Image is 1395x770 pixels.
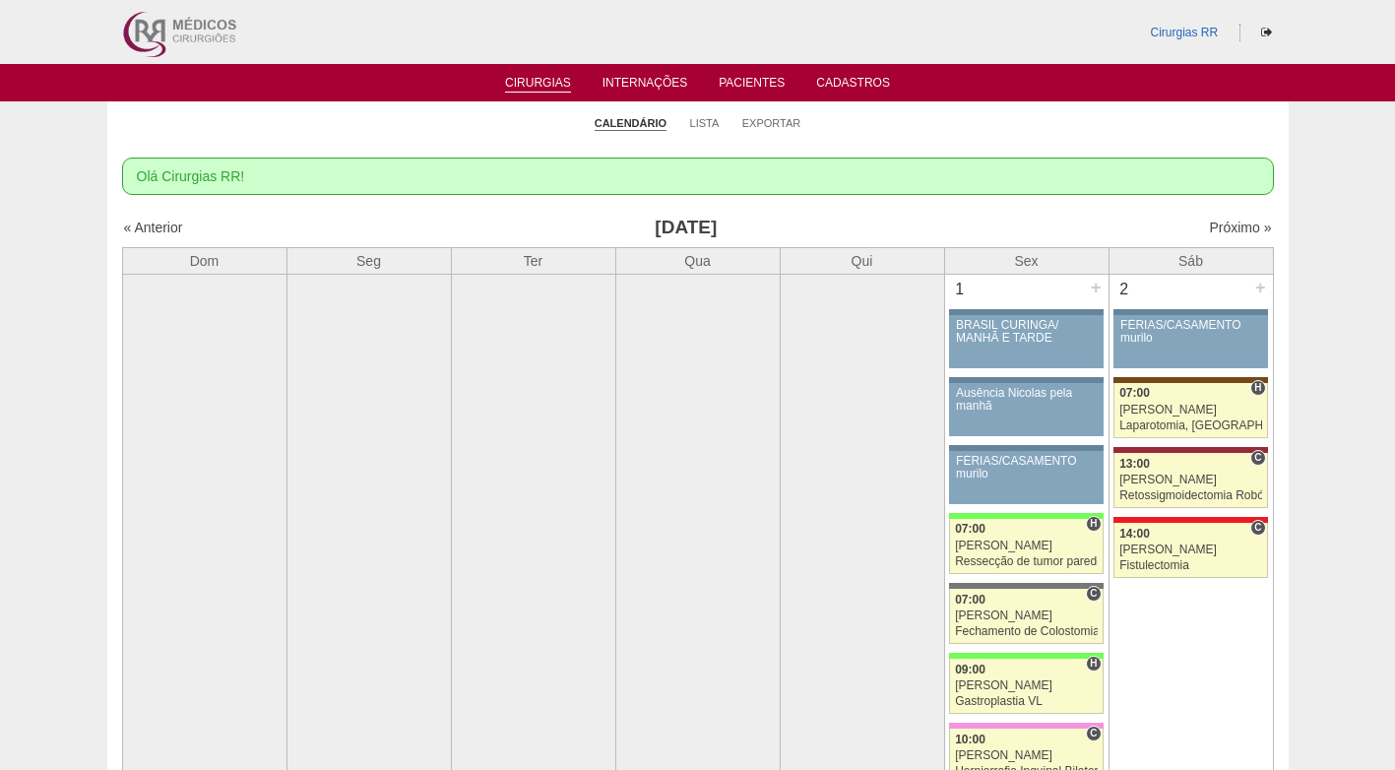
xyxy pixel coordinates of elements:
div: Ressecção de tumor parede abdominal pélvica [955,555,1098,568]
th: Qui [780,247,944,274]
span: Consultório [1086,586,1101,602]
div: [PERSON_NAME] [1119,544,1262,556]
div: Key: Aviso [1113,309,1267,315]
div: Key: Aviso [949,309,1103,315]
div: [PERSON_NAME] [955,749,1098,762]
div: Fechamento de Colostomia ou Enterostomia [955,625,1098,638]
a: Cadastros [816,76,890,96]
div: + [1088,275,1105,300]
div: Retossigmoidectomia Robótica [1119,489,1262,502]
a: FÉRIAS/CASAMENTO murilo [949,451,1103,504]
div: Key: Santa Joana [1113,377,1267,383]
a: Ausência Nicolas pela manhã [949,383,1103,436]
div: [PERSON_NAME] [1119,404,1262,417]
span: 13:00 [1119,457,1150,471]
a: C 13:00 [PERSON_NAME] Retossigmoidectomia Robótica [1113,453,1267,508]
div: FÉRIAS/CASAMENTO murilo [1120,319,1261,345]
span: 14:00 [1119,527,1150,541]
span: Hospital [1250,380,1265,396]
a: H 09:00 [PERSON_NAME] Gastroplastia VL [949,659,1103,714]
div: Laparotomia, [GEOGRAPHIC_DATA], Drenagem, Bridas [1119,419,1262,432]
a: Cirurgias [505,76,571,93]
a: Internações [602,76,688,96]
div: Key: Aviso [949,377,1103,383]
a: Próximo » [1209,220,1271,235]
span: Consultório [1250,520,1265,536]
a: H 07:00 [PERSON_NAME] Laparotomia, [GEOGRAPHIC_DATA], Drenagem, Bridas [1113,383,1267,438]
div: Key: Albert Einstein [949,723,1103,729]
div: Ausência Nicolas pela manhã [956,387,1097,413]
span: 07:00 [1119,386,1150,400]
div: [PERSON_NAME] [955,679,1098,692]
div: Key: Assunção [1113,517,1267,523]
div: Key: Santa Catarina [949,583,1103,589]
span: Hospital [1086,516,1101,532]
span: 07:00 [955,522,985,536]
div: FÉRIAS/CASAMENTO murilo [956,455,1097,481]
span: Consultório [1250,450,1265,466]
a: Cirurgias RR [1150,26,1218,39]
th: Qua [615,247,780,274]
span: 09:00 [955,663,985,676]
div: Gastroplastia VL [955,695,1098,708]
a: BRASIL CURINGA/ MANHÃ E TARDE [949,315,1103,368]
th: Sáb [1109,247,1273,274]
th: Ter [451,247,615,274]
div: [PERSON_NAME] [955,610,1098,622]
div: 1 [945,275,976,304]
a: Calendário [595,116,666,131]
span: 10:00 [955,733,985,746]
th: Sex [944,247,1109,274]
span: 07:00 [955,593,985,607]
div: Fistulectomia [1119,559,1262,572]
a: C 07:00 [PERSON_NAME] Fechamento de Colostomia ou Enterostomia [949,589,1103,644]
div: Key: Brasil [949,653,1103,659]
div: Olá Cirurgias RR! [122,158,1274,195]
div: 2 [1110,275,1140,304]
div: + [1252,275,1269,300]
a: C 14:00 [PERSON_NAME] Fistulectomia [1113,523,1267,578]
a: Lista [690,116,720,130]
h3: [DATE] [399,214,973,242]
th: Dom [122,247,286,274]
div: BRASIL CURINGA/ MANHÃ E TARDE [956,319,1097,345]
div: [PERSON_NAME] [1119,474,1262,486]
i: Sair [1261,27,1272,38]
a: Exportar [742,116,801,130]
a: « Anterior [124,220,183,235]
a: FÉRIAS/CASAMENTO murilo [1113,315,1267,368]
a: H 07:00 [PERSON_NAME] Ressecção de tumor parede abdominal pélvica [949,519,1103,574]
div: Key: Brasil [949,513,1103,519]
div: Key: Sírio Libanês [1113,447,1267,453]
div: Key: Aviso [949,445,1103,451]
span: Hospital [1086,656,1101,672]
div: [PERSON_NAME] [955,540,1098,552]
span: Consultório [1086,726,1101,741]
a: Pacientes [719,76,785,96]
th: Seg [286,247,451,274]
